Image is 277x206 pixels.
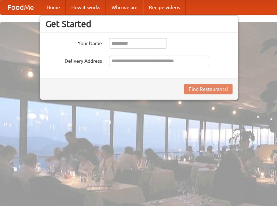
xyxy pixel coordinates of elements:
[184,84,233,94] button: Find Restaurants!
[0,0,41,14] a: FoodMe
[143,0,186,14] a: Recipe videos
[46,19,233,29] h3: Get Started
[106,0,143,14] a: Who we are
[41,0,66,14] a: Home
[66,0,106,14] a: How it works
[46,38,102,47] label: Your Name
[46,56,102,64] label: Delivery Address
